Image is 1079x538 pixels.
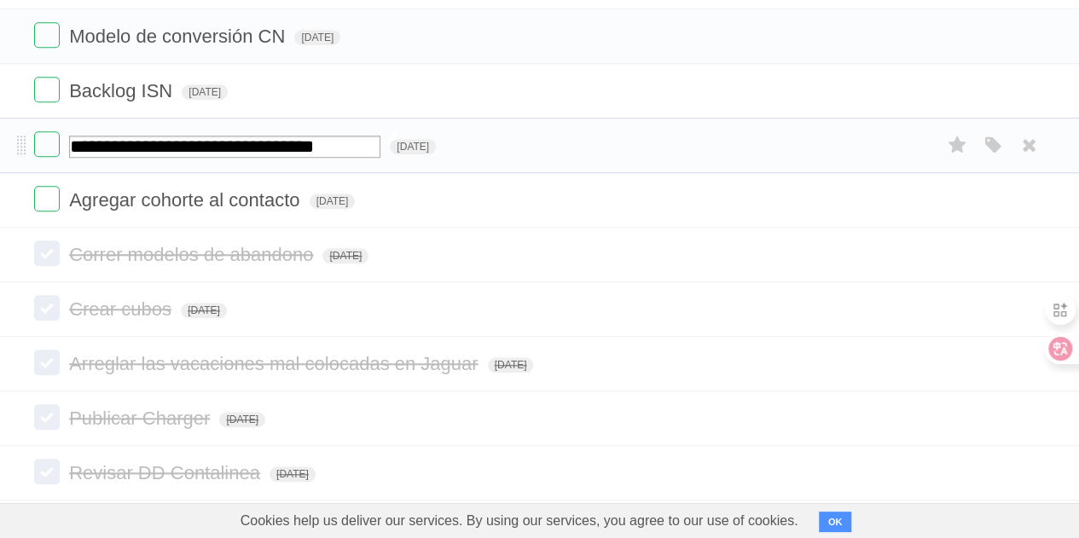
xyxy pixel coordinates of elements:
span: Publicar Charger [69,408,214,429]
label: Done [34,350,60,375]
span: [DATE] [181,303,227,318]
span: Crear cubos [69,298,176,320]
label: Done [34,22,60,48]
label: Done [34,240,60,266]
span: Modelo de conversión CN [69,26,289,47]
label: Star task [941,131,973,159]
span: [DATE] [270,466,316,482]
span: [DATE] [322,248,368,263]
span: Backlog ISN [69,80,177,101]
span: [DATE] [219,412,265,427]
label: Done [34,131,60,157]
span: Arreglar las vacaciones mal colocadas en Jaguar [69,353,482,374]
label: Done [34,404,60,430]
span: Revisar DD Contalinea [69,462,264,483]
label: Done [34,459,60,484]
label: Done [34,295,60,321]
span: [DATE] [390,139,436,154]
span: Cookies help us deliver our services. By using our services, you agree to our use of cookies. [223,504,815,538]
span: [DATE] [182,84,228,100]
label: Done [34,186,60,211]
label: Done [34,77,60,102]
span: Correr modelos de abandono [69,244,317,265]
button: OK [819,512,852,532]
span: [DATE] [294,30,340,45]
span: [DATE] [488,357,534,373]
span: [DATE] [310,194,356,209]
span: Agregar cohorte al contacto [69,189,304,211]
